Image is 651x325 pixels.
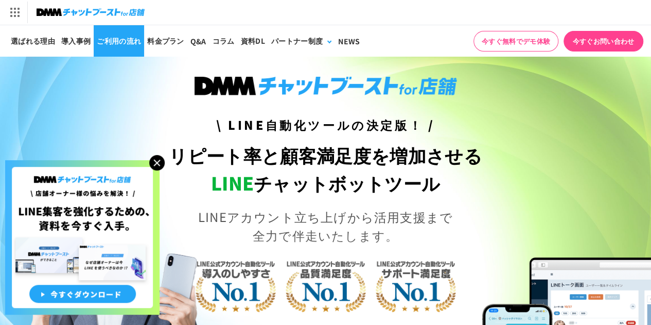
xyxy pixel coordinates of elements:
a: 店舗オーナー様の悩みを解決!LINE集客を狂化するための資料を今すぐ入手! [5,160,160,173]
a: 資料DL [238,25,268,57]
a: コラム [209,25,238,57]
div: パートナー制度 [271,36,323,46]
a: 導入事例 [58,25,94,57]
a: NEWS [335,25,363,57]
span: LINE [211,169,254,196]
a: 今すぐお問い合わせ [564,31,643,52]
p: LINEアカウント立ち上げから活用支援まで 全力で伴走いたします。 [163,208,488,245]
img: 店舗オーナー様の悩みを解決!LINE集客を狂化するための資料を今すぐ入手! [5,160,160,315]
h3: \ LINE自動化ツールの決定版！ / [163,116,488,134]
a: ご利用の流れ [94,25,144,57]
h1: リピート率と顧客満足度を増加させる チャットボットツール [163,142,488,197]
a: Q&A [187,25,209,57]
a: 今すぐ無料でデモ体験 [473,31,558,52]
a: 料金プラン [144,25,187,57]
img: サービス [2,2,27,23]
img: チャットブーストfor店舗 [37,5,145,20]
a: 選ばれる理由 [8,25,58,57]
